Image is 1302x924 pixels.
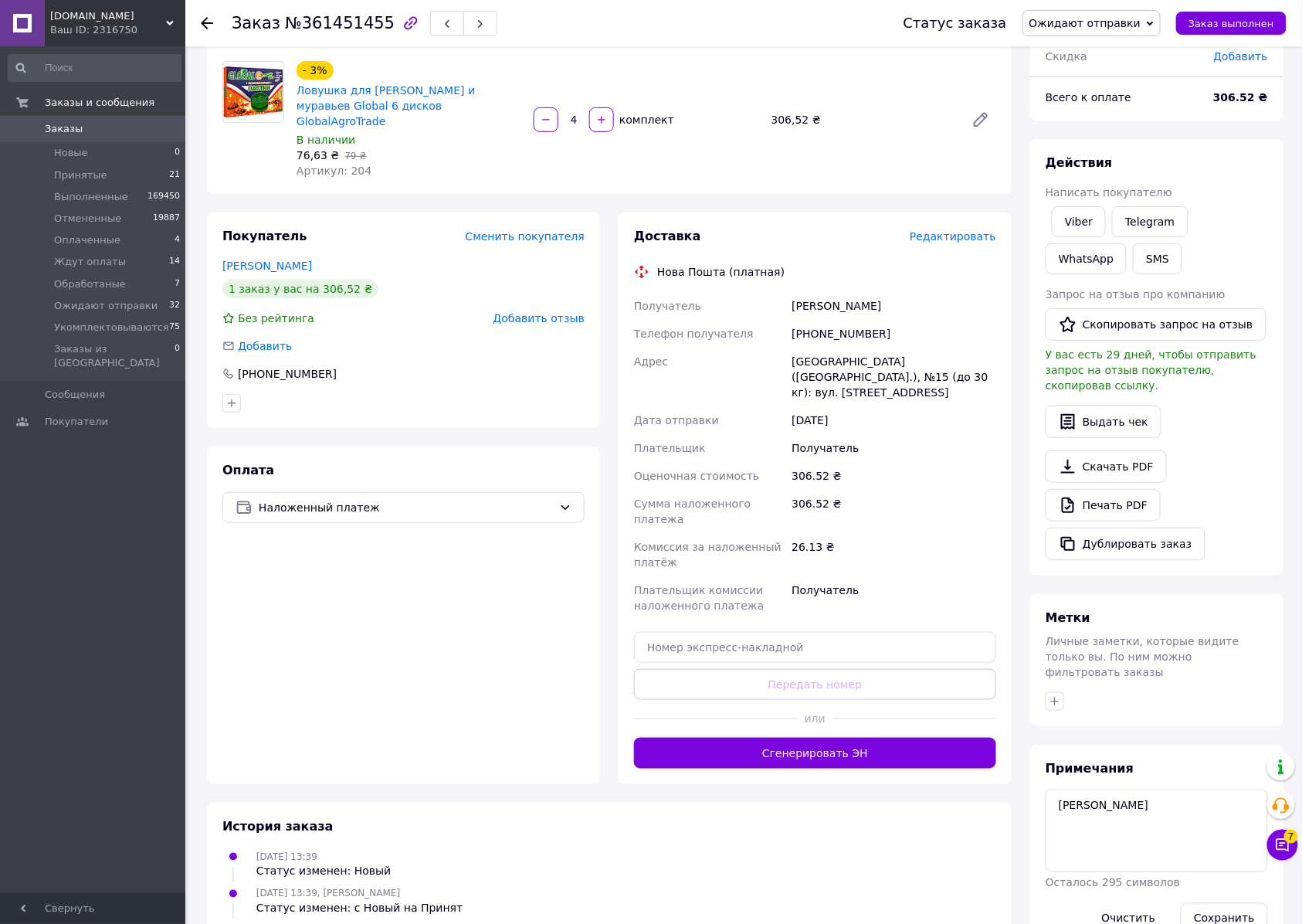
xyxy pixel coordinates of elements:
button: Сгенерировать ЭН [634,738,996,769]
div: Нова Пошта (платная) [653,264,788,280]
textarea: [PERSON_NAME] [1046,790,1268,871]
a: Редактировать [965,104,996,135]
span: Заказы [45,122,83,136]
span: 7 [1284,830,1298,844]
span: №361451455 [285,14,395,32]
button: Скопировать запрос на отзыв [1046,308,1266,341]
span: Плательщик [634,442,706,454]
span: У вас есть 29 дней, чтобы отправить запрос на отзыв покупателю, скопировав ссылку. [1046,348,1256,392]
span: Сумма наложенного платежа [634,498,751,525]
span: Скидка [1046,50,1087,63]
span: Примечания [1046,761,1134,776]
span: [DATE] 13:39, [PERSON_NAME] [256,888,400,899]
span: История заказа [222,819,334,834]
div: - 3% [297,61,334,80]
span: Без рейтинга [238,312,314,324]
span: 19887 [153,212,180,226]
span: Оплаченные [54,233,120,247]
a: Telegram [1112,206,1188,237]
span: Заказы из [GEOGRAPHIC_DATA] [54,342,175,370]
span: Отмененные [54,212,121,226]
span: Комиссия за наложенный платёж [634,541,782,569]
a: Печать PDF [1046,489,1161,521]
div: 26.13 ₴ [788,533,999,576]
span: Дата отправки [634,414,719,426]
button: Заказ выполнен [1176,12,1287,35]
button: Выдать чек [1046,406,1161,438]
span: 75 [169,321,180,335]
span: Ждут оплаты [54,255,126,269]
span: Сообщения [45,388,105,402]
div: 1 заказ у вас на 306,52 ₴ [222,280,378,298]
span: Покупатель [222,229,307,243]
div: Статус заказа [904,15,1007,31]
span: Заказ выполнен [1188,18,1274,29]
span: Наложенный платеж [259,499,553,516]
div: комплект [615,112,676,127]
div: Статус изменен: с Новый на Принят [256,901,463,916]
div: Ваш ID: 2316750 [50,23,185,37]
div: Получатель [788,434,999,462]
span: 0 [175,146,180,160]
span: В наличии [297,134,355,146]
span: Доставка [634,229,701,243]
span: Всего к оплате [1046,91,1131,104]
a: WhatsApp [1046,243,1127,274]
span: Оплата [222,463,274,477]
span: Обработаные [54,277,126,291]
span: [DATE] 13:39 [256,851,317,862]
b: 306.52 ₴ [1213,91,1268,104]
input: Поиск [8,54,181,82]
div: 306,52 ₴ [765,109,959,131]
div: [PHONE_NUMBER] [788,320,999,348]
span: 7 [175,277,180,291]
a: Скачать PDF [1046,450,1167,483]
span: Действия [1046,155,1113,170]
span: Осталось 295 символов [1046,877,1180,889]
span: Запрос на отзыв про компанию [1046,288,1226,301]
div: Вернуться назад [201,15,213,31]
span: 14 [169,255,180,269]
button: Дублировать заказ [1046,528,1205,560]
a: Viber [1052,206,1106,237]
div: [PHONE_NUMBER] [236,366,338,382]
span: 79 ₴ [344,151,366,161]
div: [DATE] [788,406,999,434]
button: SMS [1133,243,1182,274]
span: 169450 [147,190,180,204]
span: Принятые [54,168,107,182]
span: Покупатели [45,415,108,429]
span: Ожидают отправки [54,299,158,313]
span: Написать покупателю [1046,186,1172,199]
span: 4 [175,233,180,247]
input: Номер экспресс-накладной [634,632,996,663]
span: Оценочная стоимость [634,470,760,482]
span: Телефон получателя [634,328,754,340]
div: 306.52 ₴ [788,462,999,490]
span: Адрес [634,355,668,368]
span: Ожидают отправки [1029,17,1141,29]
span: 76,63 ₴ [297,149,339,161]
span: Плательщик комиссии наложенного платежа [634,584,764,612]
span: Сменить покупателя [466,230,585,243]
span: Метки [1046,610,1090,625]
span: Добавить [1214,50,1268,63]
span: 21 [169,168,180,182]
a: Ловушка для [PERSON_NAME] и муравьев Global 6 дисков GlobalAgroTrade [297,84,475,127]
span: Добавить [238,340,292,352]
span: Получатель [634,300,701,312]
span: Новые [54,146,88,160]
button: Чат с покупателем7 [1267,830,1298,861]
span: 32 [169,299,180,313]
span: Редактировать [910,230,996,243]
span: Выполненные [54,190,128,204]
span: Личные заметки, которые видите только вы. По ним можно фильтровать заказы [1046,635,1239,678]
span: или [797,711,833,726]
div: [GEOGRAPHIC_DATA] ([GEOGRAPHIC_DATA].), №15 (до 30 кг): вул. [STREET_ADDRESS] [788,348,999,406]
span: Укомплектовываются [54,321,169,335]
span: Добавить отзыв [493,312,585,324]
img: Ловушка для тараканов и муравьев Global 6 дисков GlobalAgroTrade [223,62,283,122]
div: 306.52 ₴ [788,490,999,533]
span: Agroretail.com.ua [50,9,166,23]
span: Артикул: 204 [297,165,371,177]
